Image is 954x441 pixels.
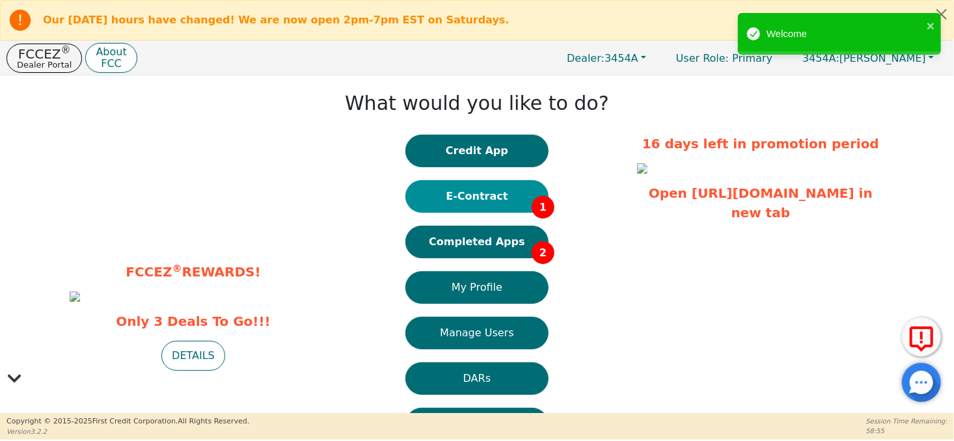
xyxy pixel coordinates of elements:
[70,312,317,331] span: Only 3 Deals To Go!!!
[405,135,549,167] button: Credit App
[902,317,941,356] button: Report Error to FCC
[405,317,549,349] button: Manage Users
[866,416,947,426] p: Session Time Remaining:
[61,44,71,56] sup: ®
[7,416,249,427] p: Copyright © 2015- 2025 First Credit Corporation.
[17,47,72,60] p: FCCEZ
[96,47,126,57] p: About
[663,46,785,71] a: User Role: Primary
[405,180,549,213] button: E-Contract1
[663,46,785,71] p: Primary
[532,241,554,264] span: 2
[70,291,80,302] img: d9804a34-624c-4cd1-9240-fd6eb5464c00
[802,52,926,64] span: [PERSON_NAME]
[649,185,873,220] a: Open [URL][DOMAIN_NAME] in new tab
[96,59,126,69] p: FCC
[567,52,605,64] span: Dealer:
[676,52,729,64] span: User Role :
[7,427,249,436] p: Version 3.2.2
[405,408,549,440] button: Learning Center
[85,43,137,73] button: AboutFCC
[866,426,947,436] p: 58:55
[567,52,638,64] span: 3454A
[43,14,510,26] b: Our [DATE] hours have changed! We are now open 2pm-7pm EST on Saturdays.
[178,417,249,425] span: All Rights Reserved.
[17,60,72,69] p: Dealer Portal
[70,262,317,282] p: FCCEZ REWARDS!
[927,18,936,33] button: close
[7,44,82,73] button: FCCEZ®Dealer Portal
[161,341,225,371] button: DETAILS
[553,48,660,68] button: Dealer:3454A
[345,92,609,115] h1: What would you like to do?
[767,27,923,42] div: Welcome
[802,52,839,64] span: 3454A:
[637,134,884,154] p: 16 days left in promotion period
[405,362,549,395] button: DARs
[637,163,647,174] img: 5cc23beb-8127-4399-adf9-89a65465e5e1
[172,263,182,274] sup: ®
[405,271,549,304] button: My Profile
[532,196,554,219] span: 1
[405,226,549,258] button: Completed Apps2
[930,1,953,27] button: Close alert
